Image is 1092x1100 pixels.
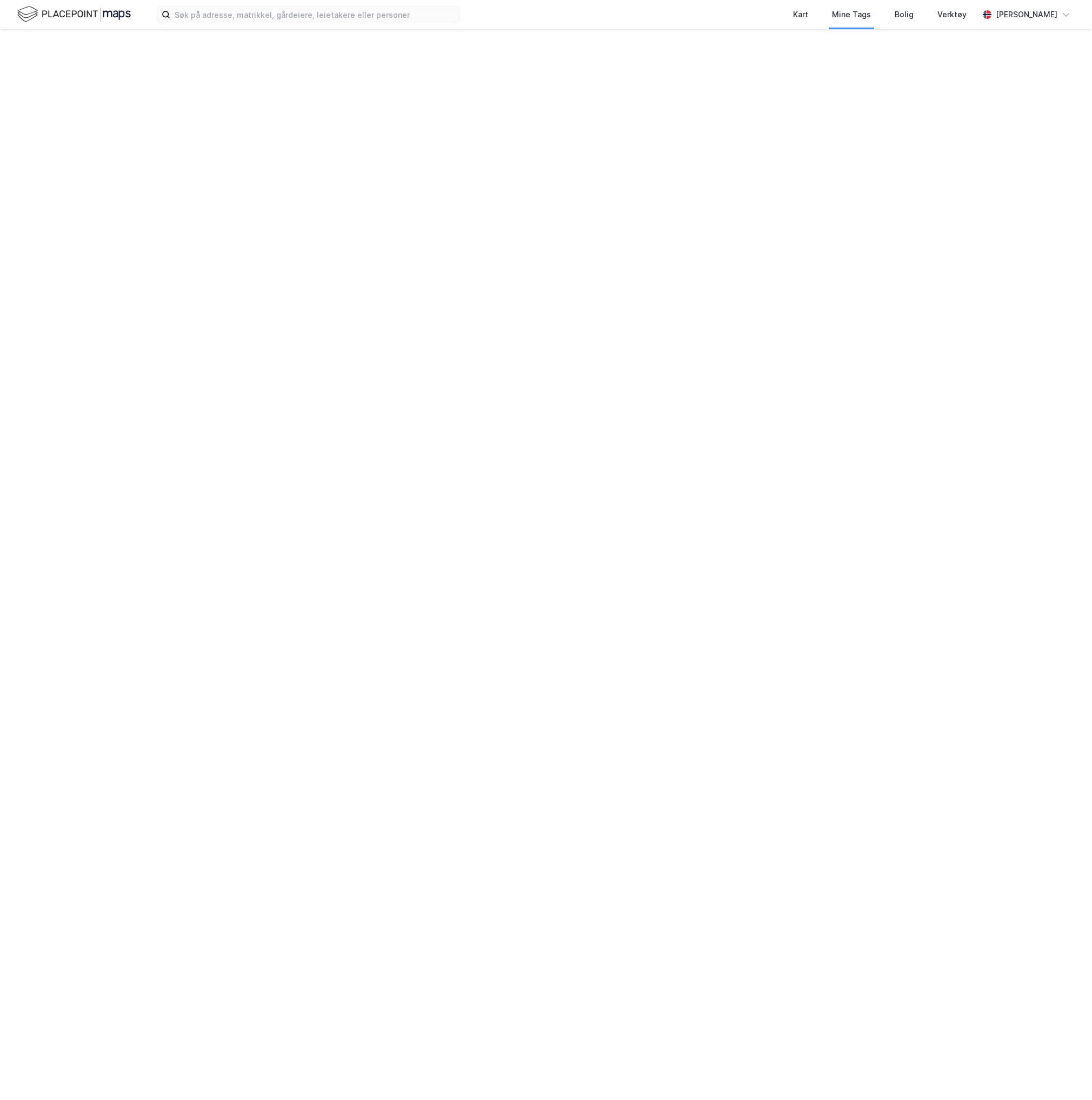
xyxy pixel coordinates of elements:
div: Bolig [895,8,914,21]
div: Mine Tags [832,8,871,21]
div: [PERSON_NAME] [996,8,1057,21]
img: logo.f888ab2527a4732fd821a326f86c7f29.svg [17,5,131,24]
div: Kart [793,8,808,21]
div: Verktøy [937,8,967,21]
input: Søk på adresse, matrikkel, gårdeiere, leietakere eller personer [170,6,459,23]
